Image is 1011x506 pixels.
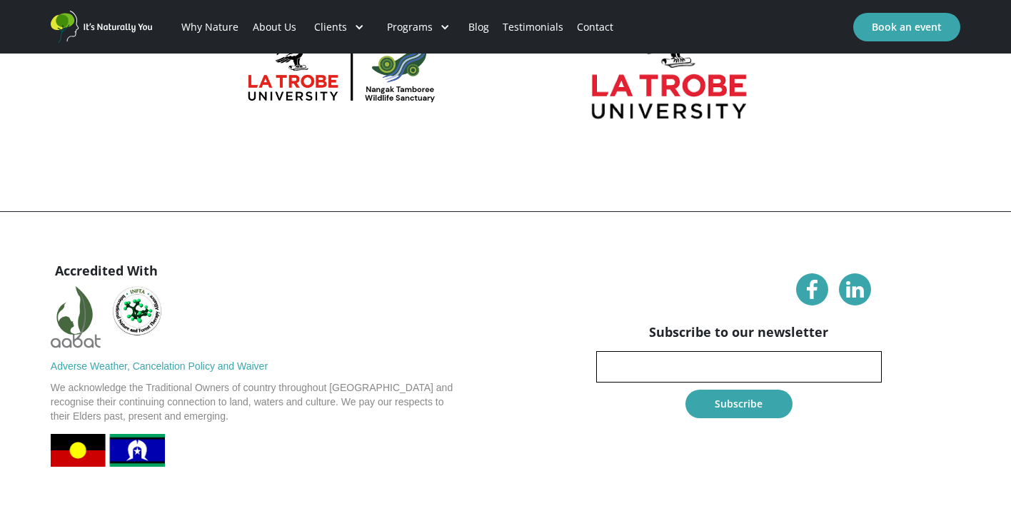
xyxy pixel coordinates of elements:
div: Programs [376,3,461,51]
div: Programs [387,20,433,34]
a: Blog [461,3,496,51]
a: Book an event [853,13,960,41]
h4: Subscribe to our newsletter [596,323,882,340]
h4: Accredited With [51,262,162,279]
a: Testimonials [496,3,570,51]
img: AABAT Logo [51,286,101,359]
a: Contact [570,3,620,51]
a: home [51,11,158,44]
a: About Us [246,3,303,51]
div: Clients [314,20,347,34]
a: Why Nature [175,3,246,51]
input: Subscribe [685,390,793,418]
form: Newsletter [596,351,882,425]
div: We acknowledge the Traditional Owners of country throughout [GEOGRAPHIC_DATA] and recognise their... [51,380,494,423]
div: Clients [303,3,376,51]
img: NIFTA Logo [112,286,162,336]
input: Enter your email [596,351,882,383]
a: Adverse Weather, Cancelation Policy and Waiver [51,359,268,373]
